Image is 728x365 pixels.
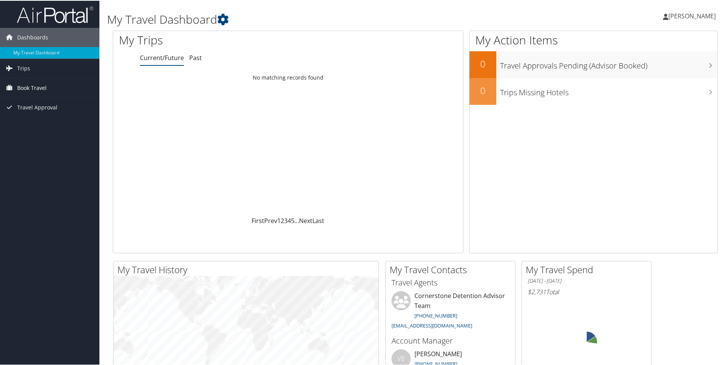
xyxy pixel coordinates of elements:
h2: My Travel History [117,262,379,275]
a: 1 [277,216,281,224]
a: 2 [281,216,284,224]
a: [EMAIL_ADDRESS][DOMAIN_NAME] [392,321,472,328]
li: Cornerstone Detention Advisor Team [388,290,513,331]
img: airportal-logo.png [17,5,93,23]
a: 5 [291,216,294,224]
a: 3 [284,216,288,224]
h3: Travel Approvals Pending (Advisor Booked) [500,56,717,70]
span: Book Travel [17,78,47,97]
h3: Account Manager [392,335,509,345]
h1: My Travel Dashboard [107,11,518,27]
a: Last [312,216,324,224]
h2: My Travel Spend [526,262,651,275]
span: … [294,216,299,224]
h6: [DATE] - [DATE] [528,277,645,284]
a: [PERSON_NAME] [663,4,723,27]
span: $2,731 [528,287,546,295]
h1: My Action Items [470,31,717,47]
span: Trips [17,58,30,77]
span: [PERSON_NAME] [668,11,716,20]
h2: My Travel Contacts [390,262,515,275]
h3: Trips Missing Hotels [500,83,717,97]
h1: My Trips [119,31,312,47]
td: No matching records found [113,70,463,84]
a: Next [299,216,312,224]
h3: Travel Agents [392,277,509,287]
h2: 0 [470,57,496,70]
a: Prev [264,216,277,224]
a: 0Travel Approvals Pending (Advisor Booked) [470,51,717,77]
a: Past [189,53,202,61]
a: 4 [288,216,291,224]
a: [PHONE_NUMBER] [414,311,457,318]
a: 0Trips Missing Hotels [470,77,717,104]
span: Dashboards [17,27,48,46]
h2: 0 [470,83,496,96]
h6: Total [528,287,645,295]
a: First [252,216,264,224]
a: Current/Future [140,53,184,61]
span: Travel Approval [17,97,57,116]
